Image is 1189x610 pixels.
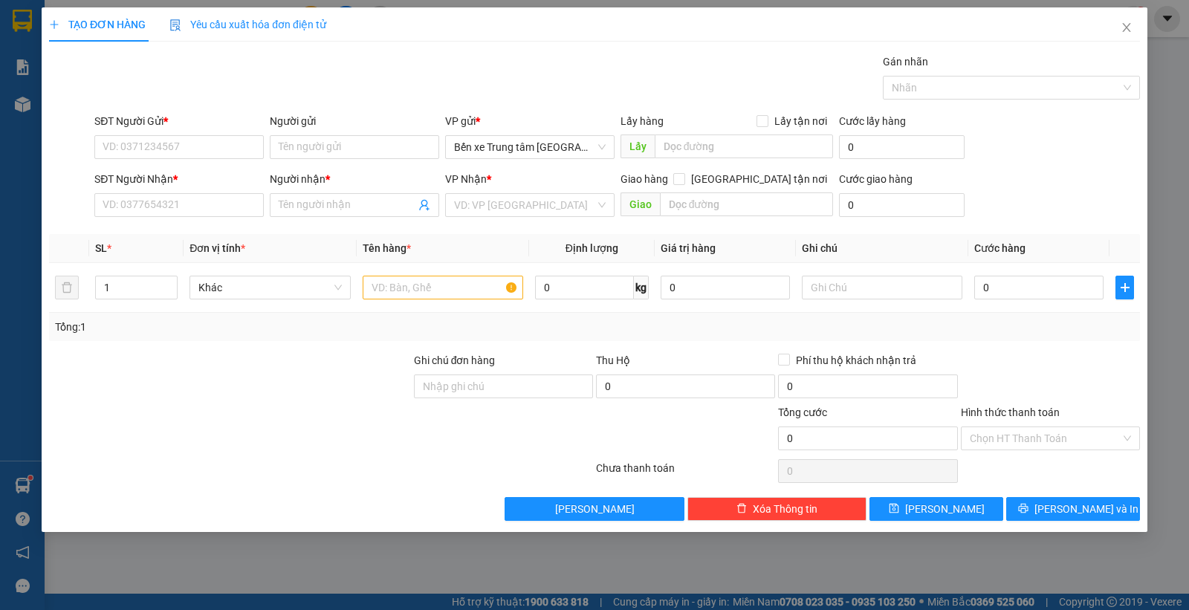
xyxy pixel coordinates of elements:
b: Sao Việt [90,35,181,59]
button: save[PERSON_NAME] [869,497,1003,521]
span: Lấy hàng [621,115,664,127]
span: delete [736,503,747,515]
span: VP Nhận [445,173,487,185]
span: user-add [418,199,430,211]
span: Giá trị hàng [661,242,716,254]
span: Giao hàng [621,173,668,185]
span: Bến xe Trung tâm Lào Cai [454,136,606,158]
input: Dọc đường [660,192,834,216]
span: Đơn vị tính [189,242,245,254]
button: Close [1106,7,1147,49]
button: [PERSON_NAME] [505,497,684,521]
span: SL [95,242,107,254]
div: Người nhận [270,171,439,187]
span: [PERSON_NAME] [905,501,985,517]
label: Gán nhãn [883,56,928,68]
span: [PERSON_NAME] [555,501,635,517]
span: kg [634,276,649,299]
button: plus [1115,276,1134,299]
b: [DOMAIN_NAME] [198,12,359,36]
span: Lấy tận nơi [768,113,833,129]
span: Yêu cầu xuất hóa đơn điện tử [169,19,326,30]
input: Cước giao hàng [839,193,965,217]
span: Giao [621,192,660,216]
span: Thu Hộ [596,354,630,366]
input: Ghi chú đơn hàng [414,374,593,398]
div: SĐT Người Nhận [94,171,264,187]
span: save [889,503,899,515]
span: close [1121,22,1133,33]
input: VD: Bàn, Ghế [363,276,523,299]
label: Hình thức thanh toán [961,406,1060,418]
div: Người gửi [270,113,439,129]
span: [GEOGRAPHIC_DATA] tận nơi [685,171,833,187]
span: [PERSON_NAME] và In [1034,501,1138,517]
span: plus [1116,282,1133,293]
img: icon [169,19,181,31]
div: SĐT Người Gửi [94,113,264,129]
label: Cước lấy hàng [839,115,906,127]
input: Ghi Chú [802,276,962,299]
input: Cước lấy hàng [839,135,965,159]
input: Dọc đường [655,134,834,158]
button: deleteXóa Thông tin [687,497,866,521]
span: Định lượng [566,242,618,254]
span: Tên hàng [363,242,411,254]
img: logo.jpg [8,12,82,86]
span: Xóa Thông tin [753,501,817,517]
span: Tổng cước [778,406,827,418]
input: 0 [661,276,790,299]
label: Cước giao hàng [839,173,913,185]
div: VP gửi [445,113,615,129]
button: delete [55,276,79,299]
div: Chưa thanh toán [594,460,777,486]
span: Cước hàng [974,242,1026,254]
button: printer[PERSON_NAME] và In [1006,497,1140,521]
th: Ghi chú [796,234,968,263]
span: Khác [198,276,341,299]
span: Phí thu hộ khách nhận trả [790,352,922,369]
span: plus [49,19,59,30]
div: Tổng: 1 [55,319,460,335]
span: Lấy [621,134,655,158]
h2: VP Nhận: VP 7 [PERSON_NAME] [78,86,359,180]
span: printer [1018,503,1028,515]
h2: J84HNREC [8,86,120,111]
span: TẠO ĐƠN HÀNG [49,19,146,30]
label: Ghi chú đơn hàng [414,354,496,366]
